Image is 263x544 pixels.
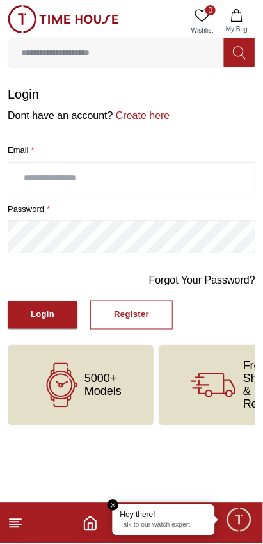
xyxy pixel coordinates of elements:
[149,273,255,288] a: Forgot Your Password?
[221,24,253,34] span: My Bag
[114,308,149,323] div: Register
[84,372,122,398] span: 5000+ Models
[31,308,54,323] div: Login
[8,203,255,216] label: password
[108,500,119,511] em: Close tooltip
[186,5,218,38] a: 0Wishlist
[113,110,170,121] a: Create here
[83,516,98,531] a: Home
[8,85,255,103] h1: Login
[218,5,255,38] button: My Bag
[120,510,207,520] div: Hey there!
[8,108,255,124] p: Dont have an account?
[120,522,207,531] p: Talk to our watch expert!
[90,301,173,330] button: Register
[8,301,77,329] button: Login
[225,506,253,534] div: Chat Widget
[186,26,218,35] span: Wishlist
[8,5,119,33] img: ...
[8,144,255,157] label: Email
[205,5,216,15] span: 0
